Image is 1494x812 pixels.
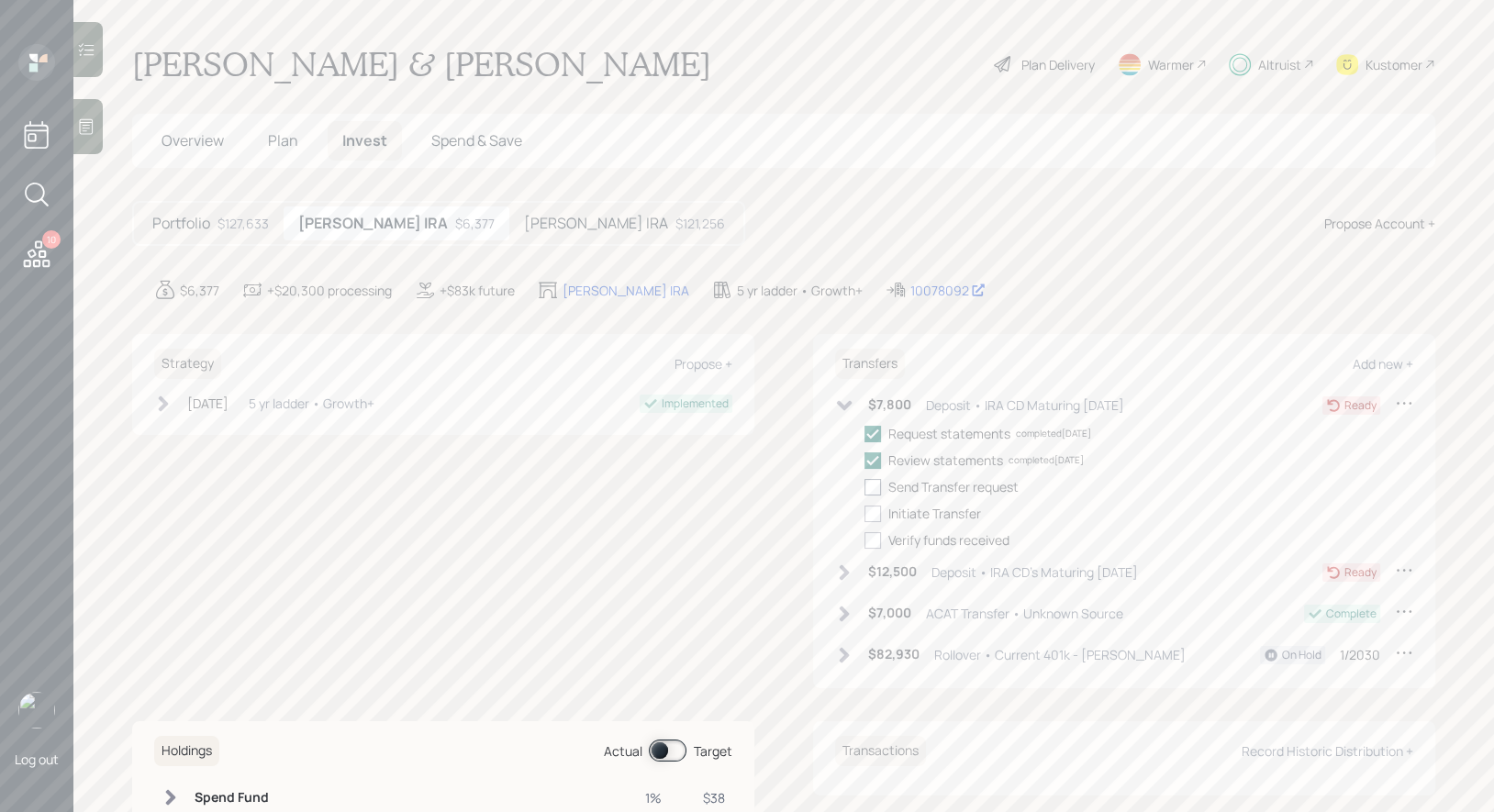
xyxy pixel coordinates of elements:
div: $127,633 [217,214,269,233]
div: completed [DATE] [1009,453,1084,467]
h6: $7,800 [868,397,911,413]
div: Propose Account + [1324,214,1435,233]
div: Actual [604,741,642,761]
div: Verify funds received [888,530,1009,550]
div: Kustomer [1366,55,1422,74]
div: $6,377 [455,214,495,233]
div: Altruist [1258,55,1301,74]
div: 10 [42,230,61,249]
div: Ready [1344,397,1377,414]
div: 1/2030 [1340,645,1380,664]
h5: [PERSON_NAME] IRA [524,215,668,232]
h6: $82,930 [868,647,920,662]
h6: Transfers [835,349,905,379]
div: $38 [684,788,725,807]
div: 1% [633,788,662,807]
div: $121,256 [675,214,725,233]
div: Target [694,741,732,761]
div: Warmer [1148,55,1194,74]
h6: Transactions [835,736,926,766]
div: ACAT Transfer • Unknown Source [926,604,1123,623]
h6: Spend Fund [195,790,282,806]
h5: [PERSON_NAME] IRA [298,215,448,232]
div: 5 yr ladder • Growth+ [249,394,374,413]
div: $6,377 [180,281,219,300]
div: Deposit • IRA CD's Maturing [DATE] [931,562,1138,582]
div: Complete [1326,606,1377,622]
div: +$83k future [440,281,515,300]
div: Request statements [888,424,1010,443]
div: On Hold [1282,647,1321,663]
div: [PERSON_NAME] IRA [563,281,689,300]
span: Invest [342,130,387,150]
div: Deposit • IRA CD Maturing [DATE] [926,395,1124,415]
div: Rollover • Current 401k - [PERSON_NAME] [934,645,1186,664]
h6: $7,000 [868,606,911,621]
div: [DATE] [187,394,229,413]
div: +$20,300 processing [267,281,392,300]
div: Record Historic Distribution + [1242,742,1413,760]
div: Log out [15,751,59,768]
div: Plan Delivery [1021,55,1095,74]
div: Ready [1344,564,1377,581]
div: Add new + [1353,355,1413,373]
div: Review statements [888,450,1003,470]
span: Spend & Save [431,130,522,150]
div: completed [DATE] [1016,427,1091,440]
img: treva-nostdahl-headshot.png [18,692,55,729]
span: Plan [268,130,298,150]
div: 5 yr ladder • Growth+ [737,281,863,300]
h6: Holdings [154,736,219,766]
h6: $12,500 [868,564,917,580]
div: 10078092 [910,281,986,300]
span: Overview [162,130,224,150]
div: Implemented [662,395,729,412]
div: Initiate Transfer [888,504,981,523]
div: Propose + [675,355,732,373]
h5: Portfolio [152,215,210,232]
div: Send Transfer request [888,477,1019,496]
h1: [PERSON_NAME] & [PERSON_NAME] [132,44,711,84]
h6: Strategy [154,349,221,379]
